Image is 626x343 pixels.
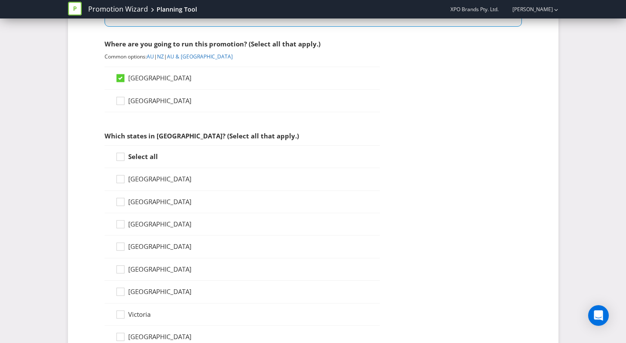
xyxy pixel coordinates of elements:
span: [GEOGRAPHIC_DATA] [128,265,191,273]
span: Victoria [128,310,151,318]
a: Promotion Wizard [88,4,148,14]
strong: Select all [128,152,158,161]
span: XPO Brands Pty. Ltd. [450,6,499,13]
div: Planning Tool [157,5,197,14]
span: | [154,53,157,60]
span: [GEOGRAPHIC_DATA] [128,197,191,206]
div: Open Intercom Messenger [588,305,609,326]
div: Where are you going to run this promotion? (Select all that apply.) [105,35,380,53]
a: AU [147,53,154,60]
a: NZ [157,53,164,60]
span: [GEOGRAPHIC_DATA] [128,220,191,228]
span: Which states in [GEOGRAPHIC_DATA]? (Select all that apply.) [105,132,299,140]
a: AU & [GEOGRAPHIC_DATA] [167,53,233,60]
span: Common options: [105,53,147,60]
span: [GEOGRAPHIC_DATA] [128,96,191,105]
span: [GEOGRAPHIC_DATA] [128,287,191,296]
span: [GEOGRAPHIC_DATA] [128,175,191,183]
span: [GEOGRAPHIC_DATA] [128,332,191,341]
span: | [164,53,167,60]
span: [GEOGRAPHIC_DATA] [128,73,191,82]
a: [PERSON_NAME] [504,6,553,13]
span: [GEOGRAPHIC_DATA] [128,242,191,251]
